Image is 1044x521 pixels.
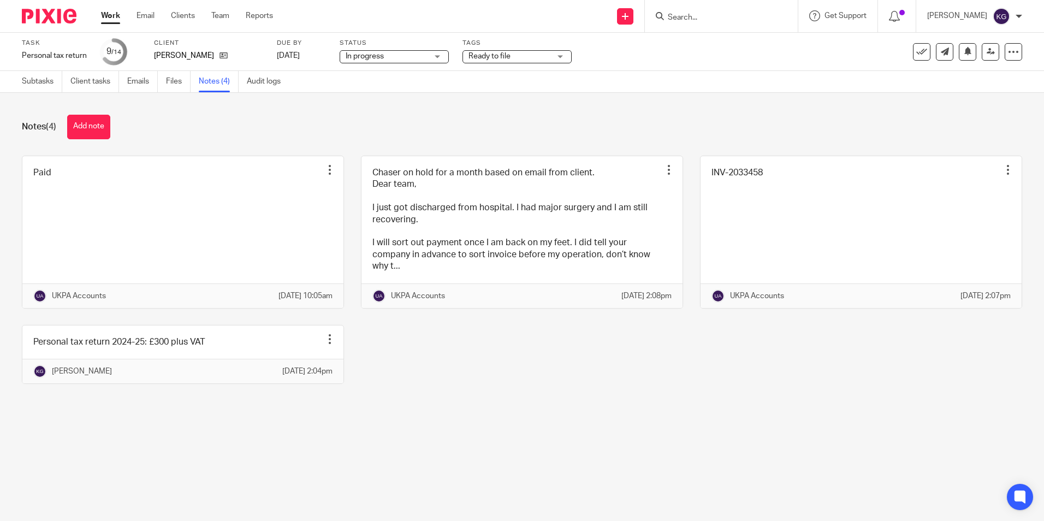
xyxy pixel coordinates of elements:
[468,52,511,60] span: Ready to file
[730,291,784,301] p: UKPA Accounts
[127,71,158,92] a: Emails
[993,8,1010,25] img: svg%3E
[22,71,62,92] a: Subtasks
[46,122,56,131] span: (4)
[346,52,384,60] span: In progress
[106,45,121,58] div: 9
[171,10,195,21] a: Clients
[247,71,289,92] a: Audit logs
[166,71,191,92] a: Files
[277,52,300,60] span: [DATE]
[211,10,229,21] a: Team
[372,289,385,303] img: svg%3E
[960,291,1011,301] p: [DATE] 2:07pm
[137,10,155,21] a: Email
[52,291,106,301] p: UKPA Accounts
[67,115,110,139] button: Add note
[246,10,273,21] a: Reports
[462,39,572,48] label: Tags
[33,365,46,378] img: svg%3E
[927,10,987,21] p: [PERSON_NAME]
[621,291,672,301] p: [DATE] 2:08pm
[391,291,445,301] p: UKPA Accounts
[277,39,326,48] label: Due by
[282,366,333,377] p: [DATE] 2:04pm
[22,9,76,23] img: Pixie
[199,71,239,92] a: Notes (4)
[22,39,87,48] label: Task
[52,366,112,377] p: [PERSON_NAME]
[111,49,121,55] small: /14
[667,13,765,23] input: Search
[22,121,56,133] h1: Notes
[101,10,120,21] a: Work
[824,12,867,20] span: Get Support
[154,50,214,61] p: [PERSON_NAME]
[154,39,263,48] label: Client
[22,50,87,61] div: Personal tax return
[33,289,46,303] img: svg%3E
[340,39,449,48] label: Status
[278,291,333,301] p: [DATE] 10:05am
[711,289,725,303] img: svg%3E
[70,71,119,92] a: Client tasks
